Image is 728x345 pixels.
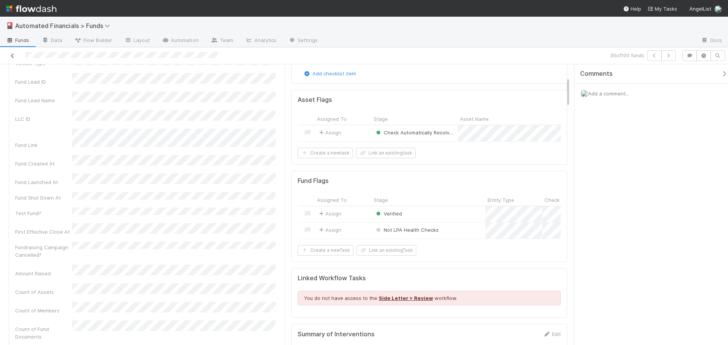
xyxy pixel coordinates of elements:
a: Flow Builder [68,35,118,47]
span: Assign [318,210,341,217]
a: Analytics [239,35,282,47]
div: Help [623,5,641,12]
img: avatar_574f8970-b283-40ff-a3d7-26909d9947cc.png [581,90,588,97]
span: Not LPA Health Checks [375,227,439,233]
span: Comments [580,70,613,78]
a: Docs [695,35,728,47]
a: My Tasks [647,5,677,12]
div: Not LPA Health Checks [375,226,439,234]
a: Settings [282,35,324,47]
span: Assign [318,129,341,136]
span: Stage [374,196,388,204]
a: Data [36,35,68,47]
span: 🎴 [6,22,14,29]
div: Fund Lead Name [15,97,72,104]
a: Automation [156,35,205,47]
h5: Asset Flags [298,96,332,104]
a: Edit [543,331,561,337]
a: Layout [118,35,156,47]
h5: Summary of Interventions [298,331,375,338]
span: Automated Financials > Funds [15,22,114,30]
span: Assigned To [317,196,347,204]
button: Create a newTask [298,245,353,256]
span: 35 of 100 funds [610,52,644,59]
span: Funds [6,36,30,44]
span: Check Automatically Resolved [375,130,455,136]
div: Fund Lead ID [15,78,72,86]
span: Add a comment... [588,91,629,97]
div: Count of Fund Documents [15,325,72,340]
a: Side Letter > Review [379,295,433,301]
div: Verified [375,210,402,217]
div: Fundraising Campaign Cancelled? [15,244,72,259]
a: Add checklist item [303,70,356,76]
div: Test Fund? [15,209,72,217]
div: Fund Launched At [15,178,72,186]
span: My Tasks [647,6,677,12]
button: Link an existingtask [356,148,416,158]
span: Asset Name [460,115,489,123]
img: logo-inverted-e16ddd16eac7371096b0.svg [6,2,56,15]
div: You do not have access to the workflow. [298,291,561,305]
img: avatar_574f8970-b283-40ff-a3d7-26909d9947cc.png [714,5,722,13]
h5: Linked Workflow Tasks [298,275,561,282]
span: Assigned To [317,115,347,123]
h5: Fund Flags [298,177,329,185]
div: Fund Shut Down At [15,194,72,201]
div: LLC ID [15,115,72,123]
div: Check Automatically Resolved [375,129,454,136]
span: Verified [375,211,402,217]
span: AngelList [689,6,711,12]
button: Link an existingTask [356,245,416,256]
span: Stage [374,115,388,123]
button: Create a newtask [298,148,353,158]
div: Count of Assets [15,288,72,296]
span: Entity Type [488,196,514,204]
div: Fund Created At [15,160,72,167]
a: Team [205,35,239,47]
span: Flow Builder [74,36,112,44]
div: First Effective Close At [15,228,72,236]
span: Check Name [544,196,575,204]
div: Amount Raised [15,270,72,277]
div: Count of Members [15,307,72,314]
div: Fund Link [15,141,72,149]
span: Assign [318,226,341,234]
